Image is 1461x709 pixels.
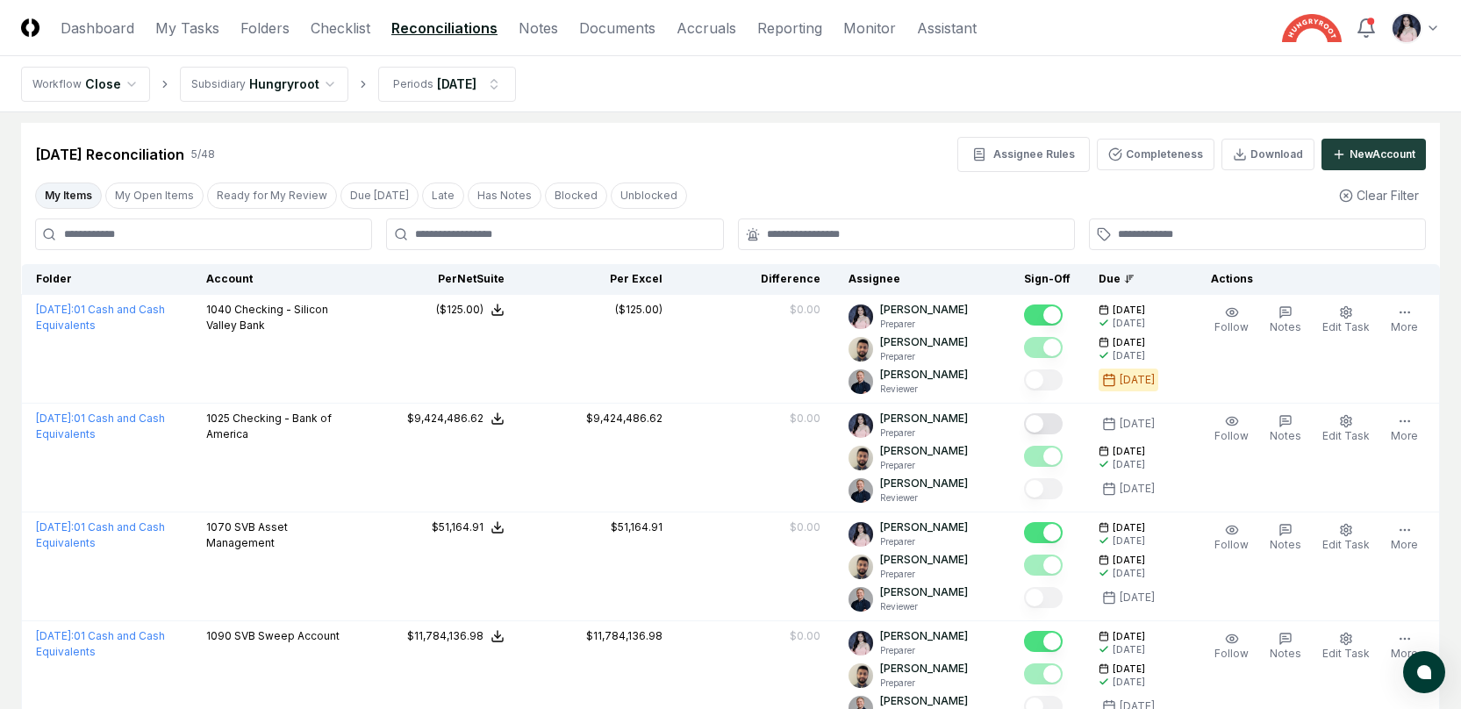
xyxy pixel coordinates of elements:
a: Checklist [311,18,370,39]
p: [PERSON_NAME] [880,476,968,491]
button: My Open Items [105,183,204,209]
button: $9,424,486.62 [407,411,505,426]
span: [DATE] [1113,336,1145,349]
div: 5 / 48 [191,147,215,162]
button: Ready for My Review [207,183,337,209]
img: Logo [21,18,39,37]
button: Edit Task [1319,628,1373,665]
span: Follow [1214,320,1249,333]
p: [PERSON_NAME] [880,367,968,383]
p: [PERSON_NAME] [880,552,968,568]
div: Account [206,271,347,287]
span: 1025 [206,412,230,425]
p: Preparer [880,318,968,331]
span: [DATE] [1113,521,1145,534]
span: Edit Task [1322,429,1370,442]
img: ACg8ocLvq7MjQV6RZF1_Z8o96cGG_vCwfvrLdMx8PuJaibycWA8ZaAE=s96-c [849,369,873,394]
span: Edit Task [1322,647,1370,660]
div: $0.00 [790,302,820,318]
div: [DATE] [1113,458,1145,471]
button: More [1387,519,1422,556]
img: ACg8ocLvq7MjQV6RZF1_Z8o96cGG_vCwfvrLdMx8PuJaibycWA8ZaAE=s96-c [849,587,873,612]
button: $11,784,136.98 [407,628,505,644]
button: Mark complete [1024,522,1063,543]
span: [DATE] [1113,630,1145,643]
div: [DATE] [1113,534,1145,548]
span: Follow [1214,538,1249,551]
a: Reconciliations [391,18,498,39]
button: Follow [1211,411,1252,448]
span: Follow [1214,429,1249,442]
button: Mark complete [1024,446,1063,467]
th: Difference [677,264,834,295]
th: Per NetSuite [361,264,519,295]
img: ACg8ocK1rwy8eqCe8mfIxWeyxIbp_9IQcG1JX1XyIUBvatxmYFCosBjk=s96-c [849,413,873,438]
div: $9,424,486.62 [586,411,662,426]
span: Notes [1270,647,1301,660]
button: Notes [1266,519,1305,556]
button: Edit Task [1319,519,1373,556]
nav: breadcrumb [21,67,516,102]
div: $0.00 [790,628,820,644]
button: $51,164.91 [432,519,505,535]
span: Checking - Bank of America [206,412,332,440]
p: Reviewer [880,491,968,505]
div: [DATE] [1120,590,1155,605]
button: More [1387,628,1422,665]
p: [PERSON_NAME] [880,302,968,318]
span: Notes [1270,538,1301,551]
button: More [1387,302,1422,339]
div: $51,164.91 [432,519,483,535]
p: Preparer [880,677,968,690]
div: [DATE] [1120,416,1155,432]
p: Preparer [880,644,968,657]
a: Reporting [757,18,822,39]
div: Subsidiary [191,76,246,92]
button: Follow [1211,519,1252,556]
div: Workflow [32,76,82,92]
div: [DATE] [1113,643,1145,656]
span: 1070 [206,520,232,534]
a: Dashboard [61,18,134,39]
button: Mark complete [1024,555,1063,576]
button: Assignee Rules [957,137,1090,172]
button: Due Today [340,183,419,209]
a: Documents [579,18,655,39]
button: Blocked [545,183,607,209]
img: ACg8ocK1rwy8eqCe8mfIxWeyxIbp_9IQcG1JX1XyIUBvatxmYFCosBjk=s96-c [849,304,873,329]
div: [DATE] [1120,372,1155,388]
button: Clear Filter [1332,179,1426,211]
img: d09822cc-9b6d-4858-8d66-9570c114c672_214030b4-299a-48fd-ad93-fc7c7aef54c6.png [849,555,873,579]
button: Mark complete [1024,369,1063,390]
p: Reviewer [880,383,968,396]
span: SVB Asset Management [206,520,288,549]
span: Notes [1270,320,1301,333]
span: Edit Task [1322,538,1370,551]
a: [DATE]:01 Cash and Cash Equivalents [36,520,165,549]
button: Unblocked [611,183,687,209]
button: Has Notes [468,183,541,209]
span: 1090 [206,629,232,642]
span: 1040 [206,303,232,316]
span: Follow [1214,647,1249,660]
a: Folders [240,18,290,39]
button: Mark complete [1024,304,1063,326]
button: Notes [1266,411,1305,448]
button: My Items [35,183,102,209]
a: Accruals [677,18,736,39]
div: $51,164.91 [611,519,662,535]
img: ACg8ocLvq7MjQV6RZF1_Z8o96cGG_vCwfvrLdMx8PuJaibycWA8ZaAE=s96-c [849,478,873,503]
a: My Tasks [155,18,219,39]
div: [DATE] [1113,676,1145,689]
img: Hungryroot logo [1282,14,1342,42]
p: [PERSON_NAME] [880,628,968,644]
button: Mark complete [1024,337,1063,358]
span: [DATE] : [36,520,74,534]
button: Mark complete [1024,478,1063,499]
button: Follow [1211,628,1252,665]
button: Follow [1211,302,1252,339]
p: Preparer [880,350,968,363]
div: $0.00 [790,411,820,426]
button: Periods[DATE] [378,67,516,102]
div: [DATE] [1113,317,1145,330]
